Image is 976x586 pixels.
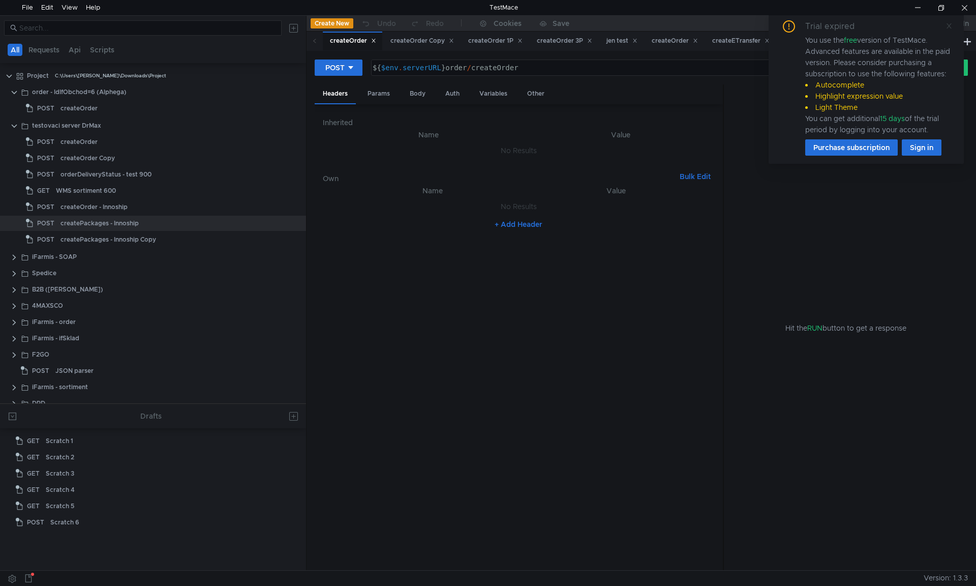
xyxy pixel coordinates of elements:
nz-embed-empty: No Results [501,146,537,155]
span: POST [37,167,54,182]
div: Params [359,84,398,103]
div: Project [27,68,49,83]
div: iFarmis - SOAP [32,249,77,265]
div: Undo [377,17,396,30]
div: C:\Users\[PERSON_NAME]\Downloads\Project [55,68,166,83]
li: Highlight expression value [805,91,952,102]
div: WMS sortiment 600 [56,183,116,198]
div: createOrder 3P [537,36,592,46]
button: POST [315,60,362,76]
button: Bulk Edit [676,170,715,183]
div: You can get additional of the trial period by logging into your account. [805,113,952,135]
div: 4MAXSCO [32,298,63,313]
span: Hit the button to get a response [785,323,906,334]
span: POST [37,101,54,116]
button: Scripts [87,44,117,56]
div: createPackages - Innoship [60,216,139,231]
span: POST [37,216,54,231]
span: 15 days [880,114,905,123]
div: You use the version of TestMace. Advanced features are available in the paid version. Please cons... [805,35,952,135]
div: createOrder [652,36,698,46]
div: Headers [315,84,356,104]
div: orderDeliveryStatus - test 900 [60,167,151,182]
div: Scratch 6 [50,515,79,530]
button: + Add Header [491,218,546,230]
div: Auth [437,84,468,103]
div: Other [519,84,553,103]
th: Value [526,185,707,197]
div: Scratch 5 [46,499,74,514]
div: Scratch 1 [46,433,73,449]
div: Redo [426,17,444,30]
span: GET [27,466,40,481]
div: createETransfer [712,36,770,46]
span: POST [32,363,49,378]
span: GET [27,450,40,465]
h6: Inherited [323,116,715,129]
button: Redo [403,16,451,31]
div: createOrder Copy [390,36,454,46]
div: createPackages - Innoship Copy [60,232,156,247]
span: GET [27,482,40,497]
div: jen test [606,36,637,46]
div: iFarmis - sortiment [32,379,88,395]
span: POST [37,232,54,247]
span: POST [37,134,54,150]
span: Version: 1.3.3 [924,571,968,585]
span: POST [27,515,44,530]
div: createOrder [60,101,98,116]
span: GET [37,183,50,198]
div: iFarmis - order [32,314,76,330]
div: Spedice [32,266,56,281]
div: createOrder Copy [60,151,115,166]
div: createOrder [60,134,98,150]
span: POST [37,199,54,215]
input: Search... [19,22,276,34]
span: GET [27,499,40,514]
li: Light Theme [805,102,952,113]
div: JSON parser [55,363,94,378]
h6: Own [323,172,676,185]
nz-embed-empty: No Results [501,202,537,211]
div: DPD [32,396,45,411]
div: Save [553,20,569,27]
div: order - IdIfObchod=6 (Alphega) [32,84,127,100]
div: Scratch 2 [46,450,74,465]
div: iFarmis - ifSklad [32,331,79,346]
div: createOrder 1P [468,36,523,46]
span: GET [27,433,40,449]
div: Scratch 4 [46,482,75,497]
div: POST [325,62,345,73]
div: Scratch 3 [46,466,74,481]
button: Create New [311,18,353,28]
div: Drafts [140,410,162,422]
button: Purchase subscription [805,139,898,156]
div: createOrder - Innoship [60,199,128,215]
button: Requests [25,44,63,56]
th: Name [339,185,526,197]
button: All [8,44,22,56]
button: Api [66,44,84,56]
th: Name [331,129,526,141]
div: Cookies [494,17,522,30]
div: Body [402,84,434,103]
span: RUN [807,324,822,333]
div: F2GO [32,347,49,362]
span: POST [37,151,54,166]
li: Autocomplete [805,79,952,91]
span: free [844,36,857,45]
div: Variables [471,84,515,103]
th: Value [526,129,715,141]
button: Undo [353,16,403,31]
div: Trial expired [805,20,867,33]
div: testovaci server DrMax [32,118,101,133]
div: createOrder [330,36,376,46]
div: B2B ([PERSON_NAME]) [32,282,103,297]
button: Sign in [902,139,941,156]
